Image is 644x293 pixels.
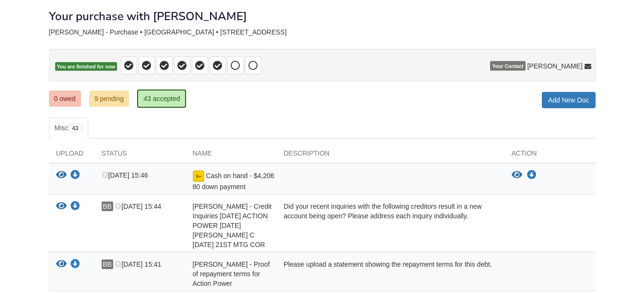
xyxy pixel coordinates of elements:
a: Download Cash on hand - $4,206 80 down payment [527,171,537,179]
span: BB [102,259,113,269]
h1: Your purchase with [PERSON_NAME] [49,10,247,23]
img: Document accepted [193,170,204,182]
div: Action [504,148,596,163]
span: You are finished for now [55,62,117,71]
div: Name [186,148,277,163]
div: Did your recent inquiries with the following creditors result in a new account being open? Please... [277,202,504,249]
span: [PERSON_NAME] [527,61,582,71]
a: Add New Doc [542,92,596,108]
span: [DATE] 15:41 [115,260,161,268]
span: [PERSON_NAME] - Proof of repayment terms for Action Power [193,260,270,287]
a: Misc [49,118,88,139]
div: Upload [49,148,94,163]
a: Download Brian Barnett - Credit Inquiries 7/09/25 ACTION POWER 7/08/25 JIM GLOVER C 7/07/25 21ST ... [70,203,80,211]
button: View Brian Barnett - Credit Inquiries 7/09/25 ACTION POWER 7/08/25 JIM GLOVER C 7/07/25 21ST MTG COR [56,202,67,212]
span: [DATE] 15:44 [115,203,161,210]
span: BB [102,202,113,211]
span: 43 [68,124,82,133]
a: 0 owed [49,90,81,107]
span: [PERSON_NAME] - Credit Inquiries [DATE] ACTION POWER [DATE] [PERSON_NAME] C [DATE] 21ST MTG COR [193,203,272,248]
a: 9 pending [89,90,129,107]
a: Download Brian Barnett - Proof of repayment terms for Action Power [70,261,80,269]
button: View Cash on hand - $4,206 80 down payment [56,170,67,180]
span: [DATE] 15:46 [102,171,148,179]
div: [PERSON_NAME] - Purchase • [GEOGRAPHIC_DATA] • [STREET_ADDRESS] [49,28,596,36]
a: Download Cash on hand - $4,206 80 down payment [70,172,80,180]
div: Description [277,148,504,163]
div: Please upload a statement showing the repayment terms for this debt. [277,259,504,288]
button: View Brian Barnett - Proof of repayment terms for Action Power [56,259,67,270]
span: Your Contact [490,61,525,71]
span: Cash on hand - $4,206 80 down payment [193,172,274,191]
button: View Cash on hand - $4,206 80 down payment [512,170,522,180]
div: Status [94,148,186,163]
a: 43 accepted [137,90,186,108]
